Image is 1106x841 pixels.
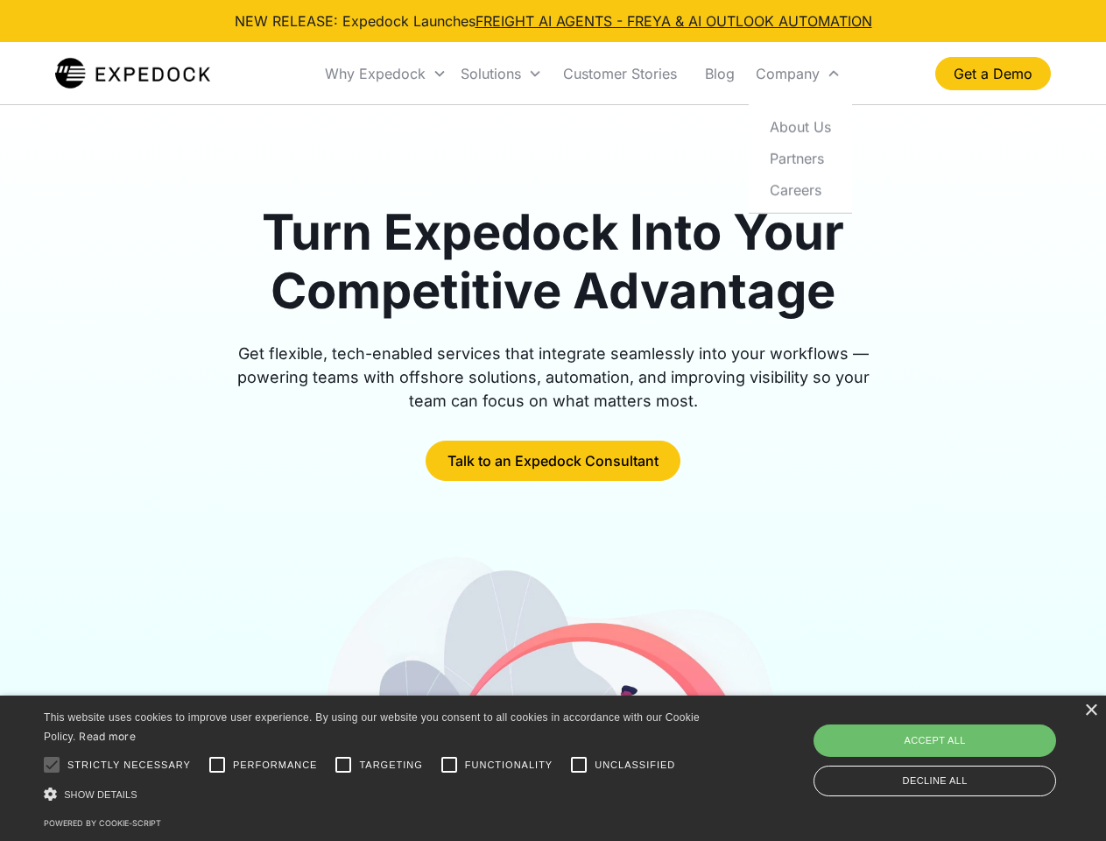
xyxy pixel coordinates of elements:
[235,11,872,32] div: NEW RELEASE: Expedock Launches
[454,44,549,103] div: Solutions
[756,65,820,82] div: Company
[44,785,706,803] div: Show details
[476,12,872,30] a: FREIGHT AI AGENTS - FREYA & AI OUTLOOK AUTOMATION
[44,818,161,828] a: Powered by cookie-script
[64,789,137,800] span: Show details
[55,56,210,91] a: home
[325,65,426,82] div: Why Expedock
[55,56,210,91] img: Expedock Logo
[814,652,1106,841] iframe: Chat Widget
[756,142,845,173] a: Partners
[461,65,521,82] div: Solutions
[756,110,845,142] a: About Us
[67,758,191,773] span: Strictly necessary
[749,103,852,213] nav: Company
[549,44,691,103] a: Customer Stories
[318,44,454,103] div: Why Expedock
[691,44,749,103] a: Blog
[756,173,845,205] a: Careers
[44,711,700,744] span: This website uses cookies to improve user experience. By using our website you consent to all coo...
[749,44,848,103] div: Company
[79,730,136,743] a: Read more
[935,57,1051,90] a: Get a Demo
[233,758,318,773] span: Performance
[465,758,553,773] span: Functionality
[595,758,675,773] span: Unclassified
[359,758,422,773] span: Targeting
